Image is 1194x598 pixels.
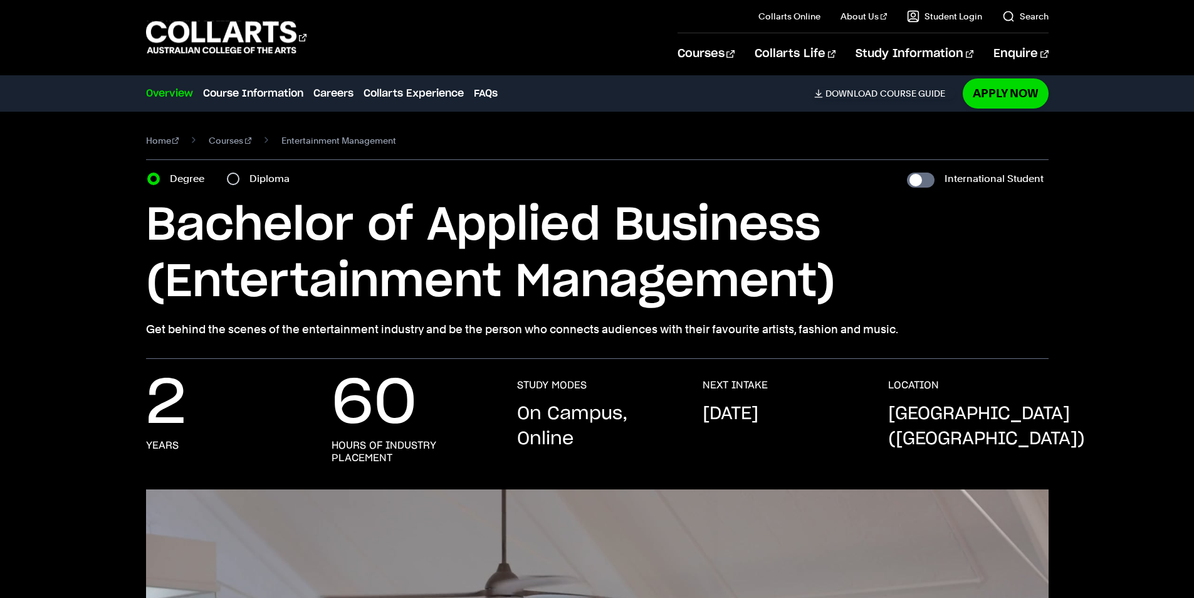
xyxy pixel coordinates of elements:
[332,439,492,464] h3: hours of industry placement
[170,170,212,188] label: Degree
[703,379,768,392] h3: NEXT INTAKE
[825,88,877,99] span: Download
[146,86,193,101] a: Overview
[146,132,179,149] a: Home
[1002,10,1049,23] a: Search
[474,86,498,101] a: FAQs
[814,88,955,99] a: DownloadCourse Guide
[841,10,887,23] a: About Us
[209,132,251,149] a: Courses
[146,379,186,429] p: 2
[203,86,303,101] a: Course Information
[313,86,353,101] a: Careers
[146,198,1049,311] h1: Bachelor of Applied Business (Entertainment Management)
[281,132,396,149] span: Entertainment Management
[364,86,464,101] a: Collarts Experience
[758,10,820,23] a: Collarts Online
[755,33,835,75] a: Collarts Life
[993,33,1048,75] a: Enquire
[856,33,973,75] a: Study Information
[907,10,982,23] a: Student Login
[517,402,678,452] p: On Campus, Online
[146,321,1049,338] p: Get behind the scenes of the entertainment industry and be the person who connects audiences with...
[517,379,587,392] h3: STUDY MODES
[888,379,939,392] h3: LOCATION
[146,19,306,55] div: Go to homepage
[888,402,1085,452] p: [GEOGRAPHIC_DATA] ([GEOGRAPHIC_DATA])
[249,170,297,188] label: Diploma
[678,33,735,75] a: Courses
[703,402,758,427] p: [DATE]
[332,379,417,429] p: 60
[963,78,1049,108] a: Apply Now
[945,170,1044,188] label: International Student
[146,439,179,452] h3: years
